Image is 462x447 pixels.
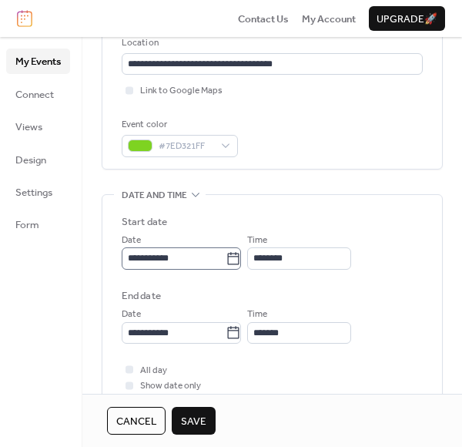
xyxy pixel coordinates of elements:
a: My Events [6,49,70,73]
a: Views [6,114,70,139]
span: #7ED321FF [159,139,213,154]
button: Save [172,407,216,435]
a: Connect [6,82,70,106]
div: Start date [122,214,167,230]
div: Event color [122,117,235,133]
span: Cancel [116,414,156,429]
span: Link to Google Maps [140,83,223,99]
span: Upgrade 🚀 [377,12,437,27]
span: All day [140,363,167,378]
span: Time [247,233,267,248]
span: Save [181,414,206,429]
span: My Events [15,54,61,69]
span: My Account [302,12,356,27]
span: Form [15,217,39,233]
a: Contact Us [238,11,289,26]
img: logo [17,10,32,27]
span: Design [15,153,46,168]
span: Time [247,307,267,322]
span: Date and time [122,187,187,203]
div: Location [122,35,420,51]
span: Contact Us [238,12,289,27]
div: End date [122,288,161,304]
span: Date [122,233,141,248]
span: Views [15,119,42,135]
a: My Account [302,11,356,26]
a: Form [6,212,70,237]
span: Connect [15,87,54,103]
span: Settings [15,185,52,200]
a: Settings [6,180,70,204]
span: Date [122,307,141,322]
a: Design [6,147,70,172]
span: Show date only [140,378,201,394]
button: Upgrade🚀 [369,6,445,31]
button: Cancel [107,407,166,435]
